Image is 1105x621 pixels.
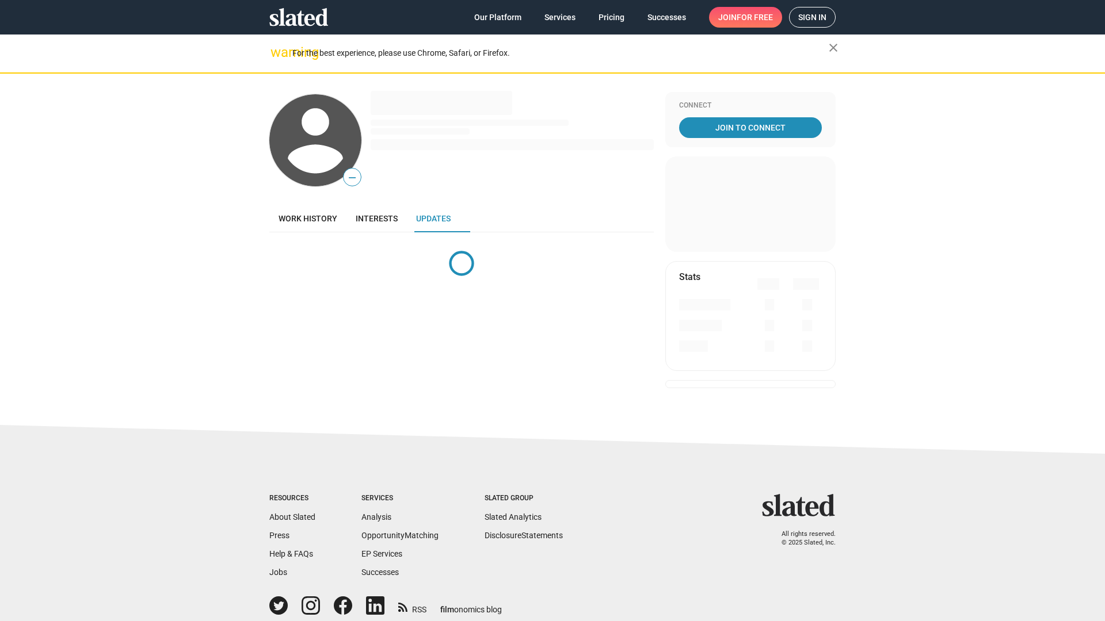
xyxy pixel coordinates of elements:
span: film [440,605,454,614]
span: Our Platform [474,7,521,28]
a: Sign in [789,7,836,28]
div: For the best experience, please use Chrome, Safari, or Firefox. [292,45,829,61]
span: Pricing [599,7,624,28]
a: Join To Connect [679,117,822,138]
a: Help & FAQs [269,549,313,558]
div: Slated Group [485,494,563,503]
span: Updates [416,214,451,223]
p: All rights reserved. © 2025 Slated, Inc. [769,530,836,547]
a: Work history [269,205,346,232]
span: Sign in [798,7,826,27]
span: Interests [356,214,398,223]
a: DisclosureStatements [485,531,563,540]
span: Services [544,7,576,28]
div: Connect [679,101,822,110]
div: Resources [269,494,315,503]
a: Slated Analytics [485,512,542,522]
span: Successes [647,7,686,28]
mat-icon: close [826,41,840,55]
div: Services [361,494,439,503]
a: About Slated [269,512,315,522]
span: for free [737,7,773,28]
a: Pricing [589,7,634,28]
a: RSS [398,597,426,615]
span: Join [718,7,773,28]
mat-card-title: Stats [679,271,700,283]
a: Successes [361,568,399,577]
span: Join To Connect [681,117,820,138]
mat-icon: warning [270,45,284,59]
span: Work history [279,214,337,223]
span: — [344,170,361,185]
a: Press [269,531,289,540]
a: Services [535,7,585,28]
a: Joinfor free [709,7,782,28]
a: EP Services [361,549,402,558]
a: Our Platform [465,7,531,28]
a: filmonomics blog [440,595,502,615]
a: Successes [638,7,695,28]
a: Updates [407,205,460,232]
a: Analysis [361,512,391,522]
a: Jobs [269,568,287,577]
a: OpportunityMatching [361,531,439,540]
a: Interests [346,205,407,232]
